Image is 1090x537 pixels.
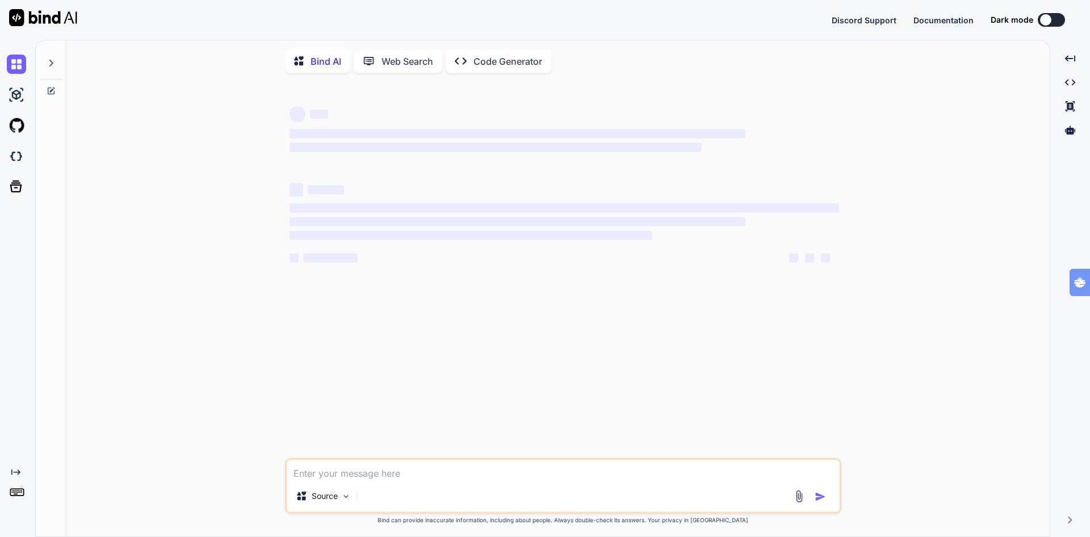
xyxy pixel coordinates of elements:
span: ‌ [308,185,344,194]
span: ‌ [805,253,814,263]
img: darkCloudIdeIcon [7,147,26,166]
span: ‌ [310,110,328,119]
span: ‌ [821,253,830,263]
span: ‌ [290,217,745,226]
span: ‌ [290,253,299,263]
span: ‌ [290,231,652,240]
span: Dark mode [991,14,1033,26]
span: ‌ [789,253,798,263]
span: ‌ [290,106,305,122]
span: ‌ [290,129,745,138]
img: ai-studio [7,85,26,105]
p: Code Generator [473,55,542,68]
p: Bind AI [311,55,341,68]
img: githubLight [7,116,26,135]
button: Documentation [913,14,974,26]
p: Source [312,490,338,502]
span: ‌ [290,143,702,152]
span: Documentation [913,15,974,25]
button: Discord Support [832,14,896,26]
img: chat [7,55,26,74]
img: icon [815,491,826,502]
span: Discord Support [832,15,896,25]
img: Bind AI [9,9,77,26]
p: Bind can provide inaccurate information, including about people. Always double-check its answers.... [285,516,841,524]
img: Pick Models [341,492,351,501]
span: ‌ [303,253,358,263]
span: ‌ [290,183,303,197]
span: ‌ [290,203,839,213]
img: attachment [793,490,806,503]
p: Web Search [381,55,433,68]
